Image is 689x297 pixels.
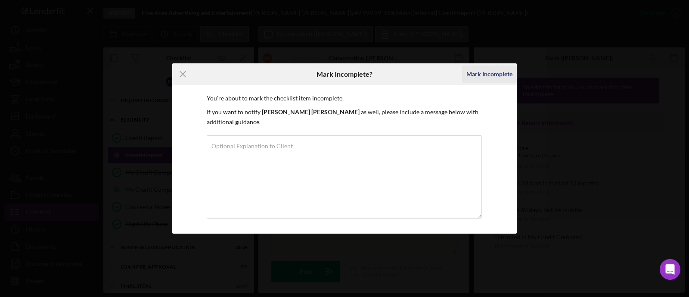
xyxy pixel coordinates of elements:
[207,107,482,127] p: If you want to notify as well, please include a message below with additional guidance.
[262,108,360,116] b: [PERSON_NAME] [PERSON_NAME]
[466,66,512,83] div: Mark Incomplete
[211,143,293,150] label: Optional Explanation to Client
[207,94,482,103] p: You're about to mark the checklist item incomplete.
[462,66,517,83] button: Mark Incomplete
[660,259,680,280] div: Open Intercom Messenger
[317,70,372,78] h6: Mark Incomplete?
